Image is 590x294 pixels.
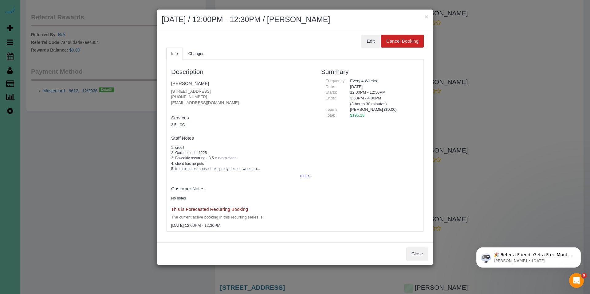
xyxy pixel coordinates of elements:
[326,96,336,100] span: Ends:
[345,78,419,84] div: Every 4 Weeks
[582,273,587,278] span: 9
[345,90,419,95] div: 12:00PM - 12:30PM
[171,81,209,86] a: [PERSON_NAME]
[381,35,424,48] button: Cancel Booking
[345,95,419,107] div: 3:30PM - 4:00PM (3 hours 30 minutes)
[171,136,312,141] h4: Staff Notes
[171,223,220,228] span: [DATE] 12:00PM - 12:30PM
[569,273,584,288] iframe: Intercom live chat
[171,196,312,201] pre: No notes
[171,51,178,56] span: Info
[171,115,312,121] h4: Services
[326,90,337,95] span: Starts:
[361,35,380,48] button: Edit
[171,186,312,191] h4: Customer Notes
[171,123,312,127] h5: 3.5 - CC
[326,79,346,83] span: Frequency:
[166,48,183,60] a: Info
[326,84,335,89] span: Date:
[183,48,209,60] a: Changes
[171,145,312,172] pre: 1. credit 2. Garage code; 1225 3. Biweekly recurring - 3.5 custom clean 4. client has no pets 5. ...
[171,207,312,212] h4: This is Forecasted Recurring Booking
[321,68,419,75] h3: Summary
[467,234,590,277] iframe: Intercom notifications message
[171,68,312,75] h3: Description
[188,51,204,56] span: Changes
[326,113,335,118] span: Total:
[297,172,312,180] button: more...
[171,215,312,220] p: The current active booking in this recurring series is:
[171,89,312,106] p: [STREET_ADDRESS] [PHONE_NUMBER] [EMAIL_ADDRESS][DOMAIN_NAME]
[406,247,428,260] button: Close
[326,107,339,112] span: Teams:
[350,113,364,118] span: $195.18
[350,107,414,113] li: [PERSON_NAME] ($0.00)
[162,14,428,25] h2: [DATE] / 12:00PM - 12:30PM / [PERSON_NAME]
[425,14,428,20] button: ×
[345,84,419,90] div: [DATE]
